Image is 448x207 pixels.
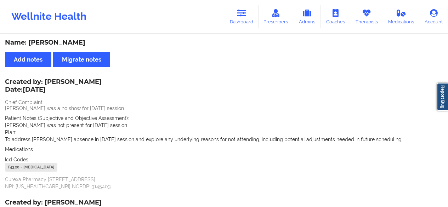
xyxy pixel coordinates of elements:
[259,5,294,28] a: Prescribers
[5,99,44,105] span: Chief Complaint:
[5,163,57,172] div: F43.20 - [MEDICAL_DATA]
[5,136,443,143] p: To address [PERSON_NAME] absence in [DATE] session and explore any underlying reasons for not att...
[5,146,33,152] span: Medications
[5,78,102,94] div: Created by: [PERSON_NAME]
[5,39,443,47] div: Name: [PERSON_NAME]
[5,176,443,190] p: Curexa Pharmacy [STREET_ADDRESS] NPI: [US_HEALTHCARE_NPI] NCPDP: 3145403
[5,85,102,94] p: Date: [DATE]
[437,83,448,111] a: Report Bug
[5,115,129,121] span: Patient Notes (Subjective and Objective Assessment):
[5,122,443,129] p: [PERSON_NAME] was not present for [DATE] session.
[53,52,110,67] button: Migrate notes
[5,130,16,135] span: Plan:
[350,5,383,28] a: Therapists
[5,52,51,67] button: Add notes
[321,5,350,28] a: Coaches
[293,5,321,28] a: Admins
[383,5,420,28] a: Medications
[419,5,448,28] a: Account
[225,5,259,28] a: Dashboard
[5,105,443,112] p: [PERSON_NAME] was a no show for [DATE] session.
[5,157,28,162] span: Icd Codes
